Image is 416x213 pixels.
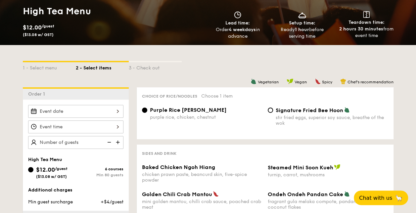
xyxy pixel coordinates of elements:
img: icon-vegetarian.fe4039eb.svg [344,191,350,197]
img: icon-clock.2db775ea.svg [233,11,243,19]
img: icon-add.58712e84.svg [114,136,123,149]
button: Chat with us🦙 [354,191,408,205]
strong: 4 weekdays [228,27,255,32]
div: fragrant gula melaka compote, pandan sponge, dried coconut flakes [268,199,388,210]
span: Order 1 [28,91,48,97]
img: icon-chef-hat.a58ddaea.svg [340,78,346,84]
span: /guest [42,24,54,28]
span: Golden Chili Crab Mantou [142,191,212,197]
span: Spicy [322,80,332,84]
div: Order in advance [208,26,267,40]
span: High Tea Menu [28,157,62,162]
div: 2 - Select items [76,62,129,71]
div: stir fried eggs, superior soy sauce, breathe of the wok [276,115,388,126]
div: from event time [337,26,396,39]
span: Min guest surcharge [28,199,73,205]
span: Vegetarian [258,80,279,84]
img: icon-vegan.f8ff3823.svg [287,78,293,84]
input: Event time [28,120,123,133]
div: 3 - Check out [129,62,182,71]
span: Choose 1 item [201,93,233,99]
span: $12.00 [23,24,42,31]
span: Sides and Drink [142,151,176,156]
div: Min 80 guests [76,173,123,177]
div: turnip, carrot, mushrooms [268,172,388,178]
span: 🦙 [395,194,403,202]
div: Ready before serving time [272,26,332,40]
img: icon-reduce.1d2dbef1.svg [104,136,114,149]
div: chicken prawn paste, beancurd skin, five-spice powder [142,172,262,183]
input: Event date [28,105,123,118]
input: $12.00/guest($13.08 w/ GST)6 coursesMin 80 guests [28,167,33,172]
span: Signature Fried Bee Hoon [276,107,343,113]
img: icon-teardown.65201eee.svg [363,11,370,18]
span: Vegan [295,80,307,84]
span: /guest [55,166,68,171]
span: Choice of rice/noodles [142,94,197,99]
input: Number of guests [28,136,123,149]
img: icon-spicy.37a8142b.svg [315,78,321,84]
div: mini golden mantou, chilli crab sauce, poached crab meat [142,199,262,210]
div: 6 courses [76,167,123,171]
img: icon-vegetarian.fe4039eb.svg [344,107,350,113]
span: ($13.08 w/ GST) [23,32,54,37]
img: icon-spicy.37a8142b.svg [213,191,219,197]
img: icon-dish.430c3a2e.svg [297,11,307,19]
input: Purple Rice [PERSON_NAME]purple rice, chicken, chestnut [142,107,147,113]
div: purple rice, chicken, chestnut [150,114,262,120]
span: Ondeh Ondeh Pandan Cake [268,191,343,197]
span: Purple Rice [PERSON_NAME] [150,107,227,113]
div: Additional charges [28,187,123,193]
strong: 2 hours 30 minutes [339,26,383,32]
span: $12.00 [36,166,55,173]
img: icon-vegetarian.fe4039eb.svg [251,78,256,84]
div: 1 - Select menu [23,62,76,71]
span: Baked Chicken Ngoh Hiang [142,164,215,170]
span: Steamed Mini Soon Kueh [268,164,333,171]
span: Chef's recommendation [347,80,393,84]
img: icon-vegan.f8ff3823.svg [334,164,341,170]
input: Signature Fried Bee Hoonstir fried eggs, superior soy sauce, breathe of the wok [268,107,273,113]
span: Chat with us [359,195,392,201]
span: ($13.08 w/ GST) [36,174,67,179]
strong: 1 hour [295,27,309,32]
h1: High Tea Menu [23,5,206,17]
span: Teardown time: [348,20,385,25]
span: Setup time: [289,20,315,26]
span: Lead time: [225,20,250,26]
span: +$4/guest [100,199,123,205]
